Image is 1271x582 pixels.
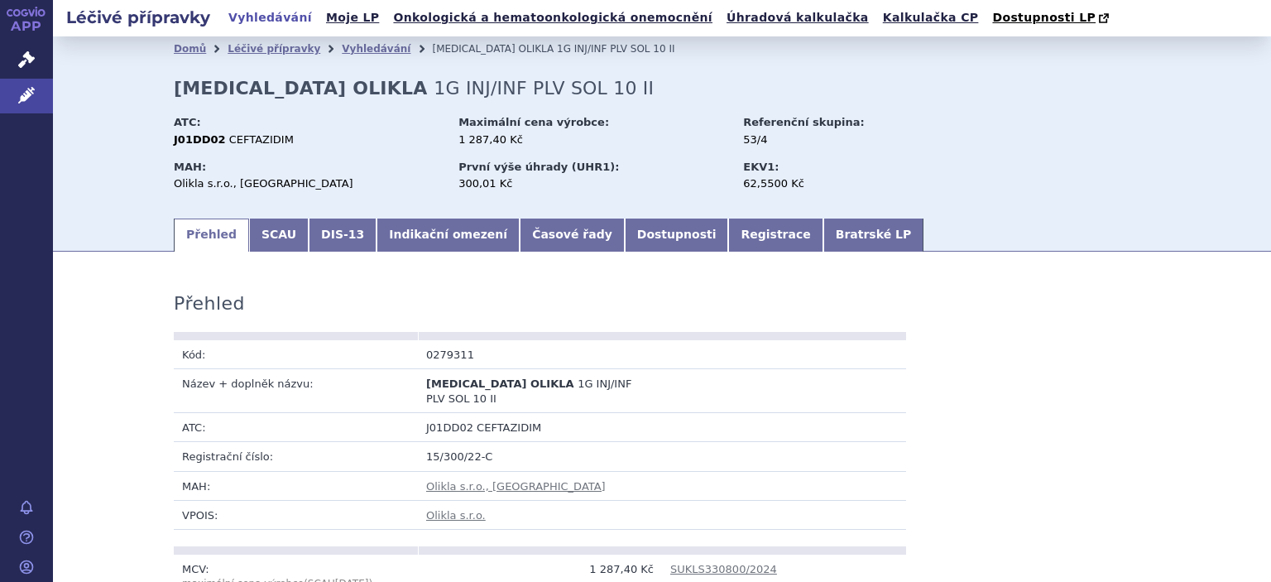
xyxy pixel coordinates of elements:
a: SCAU [249,219,309,252]
strong: EKV1: [743,161,779,173]
a: Moje LP [321,7,384,29]
a: Registrace [728,219,823,252]
span: Dostupnosti LP [992,11,1096,24]
div: 300,01 Kč [458,176,727,191]
a: Dostupnosti LP [987,7,1117,30]
strong: Referenční skupina: [743,116,864,128]
h3: Přehled [174,293,245,315]
div: 62,5500 Kč [743,176,929,191]
a: Indikační omezení [377,219,520,252]
a: Olikla s.r.o., [GEOGRAPHIC_DATA] [426,480,606,493]
strong: Maximální cena výrobce: [458,116,609,128]
a: Domů [174,43,206,55]
h2: Léčivé přípravky [53,6,223,29]
a: Úhradová kalkulačka [722,7,874,29]
a: SUKLS330800/2024 [670,563,777,575]
div: 1 287,40 Kč [458,132,727,147]
span: [MEDICAL_DATA] OLIKLA [426,378,574,390]
td: Kód: [174,340,418,369]
a: Onkologická a hematoonkologická onemocnění [388,7,717,29]
a: Časové řady [520,219,625,252]
span: 1G INJ/INF PLV SOL 10 II [557,43,674,55]
span: [MEDICAL_DATA] OLIKLA [432,43,554,55]
a: DIS-13 [309,219,377,252]
td: Název + doplněk názvu: [174,368,418,412]
td: Registrační číslo: [174,442,418,471]
div: 53/4 [743,132,929,147]
div: Olikla s.r.o., [GEOGRAPHIC_DATA] [174,176,443,191]
a: Bratrské LP [823,219,923,252]
td: 0279311 [418,340,662,369]
a: Léčivé přípravky [228,43,320,55]
td: ATC: [174,413,418,442]
strong: První výše úhrady (UHR1): [458,161,619,173]
a: Dostupnosti [625,219,729,252]
td: 15/300/22-C [418,442,906,471]
a: Vyhledávání [342,43,410,55]
a: Vyhledávání [223,7,317,29]
strong: ATC: [174,116,201,128]
span: J01DD02 [426,421,473,434]
span: CEFTAZIDIM [229,133,294,146]
span: CEFTAZIDIM [477,421,541,434]
a: Olikla s.r.o. [426,509,486,522]
span: 1G INJ/INF PLV SOL 10 II [434,78,654,99]
td: MAH: [174,471,418,500]
a: Kalkulačka CP [878,7,984,29]
strong: MAH: [174,161,206,173]
td: VPOIS: [174,500,418,529]
strong: [MEDICAL_DATA] OLIKLA [174,78,427,99]
a: Přehled [174,219,249,252]
strong: J01DD02 [174,133,226,146]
